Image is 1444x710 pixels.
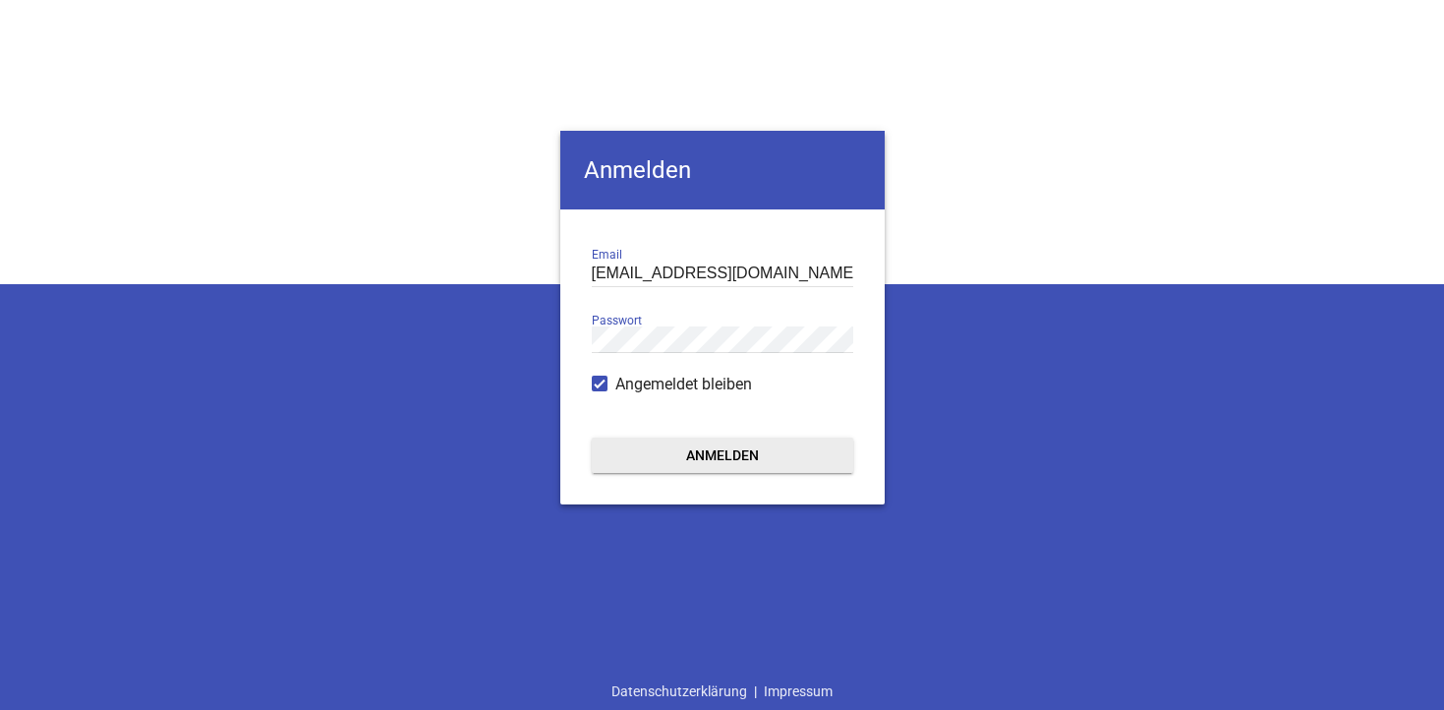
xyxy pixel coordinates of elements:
[757,673,839,710] a: Impressum
[605,673,839,710] div: |
[592,438,853,473] button: Anmelden
[605,673,754,710] a: Datenschutzerklärung
[560,131,885,209] h4: Anmelden
[615,373,752,396] span: Angemeldet bleiben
